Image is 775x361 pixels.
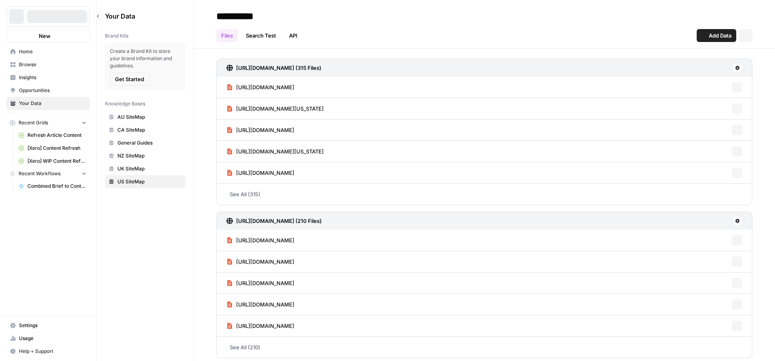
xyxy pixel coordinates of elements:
[241,29,281,42] a: Search Test
[15,142,90,155] a: [Xero] Content Refresh
[27,157,86,165] span: [Xero] WIP Content Refresh
[105,162,185,175] a: UK SiteMap
[697,29,736,42] button: Add Data
[236,258,294,266] span: [URL][DOMAIN_NAME]
[105,11,176,21] span: Your Data
[236,217,322,225] h3: [URL][DOMAIN_NAME] (210 Files)
[216,184,752,205] a: See All (315)
[226,212,322,230] a: [URL][DOMAIN_NAME] (210 Files)
[110,48,180,69] span: Create a Brand Kit to store your brand information and guidelines.
[226,120,294,141] a: [URL][DOMAIN_NAME]
[6,97,90,110] a: Your Data
[19,48,86,55] span: Home
[226,162,294,183] a: [URL][DOMAIN_NAME]
[236,126,294,134] span: [URL][DOMAIN_NAME]
[236,300,294,309] span: [URL][DOMAIN_NAME]
[105,111,185,124] a: AU SiteMap
[6,58,90,71] a: Browse
[105,32,128,40] span: Brand Kits
[117,152,182,160] span: NZ SiteMap
[226,98,324,119] a: [URL][DOMAIN_NAME][US_STATE]
[226,251,294,272] a: [URL][DOMAIN_NAME]
[216,337,752,358] a: See All (210)
[117,165,182,172] span: UK SiteMap
[19,61,86,68] span: Browse
[226,59,321,77] a: [URL][DOMAIN_NAME] (315 Files)
[19,87,86,94] span: Opportunities
[105,100,145,107] span: Knowledge Bases
[236,236,294,244] span: [URL][DOMAIN_NAME]
[284,29,302,42] a: API
[117,113,182,121] span: AU SiteMap
[110,73,149,86] button: Get Started
[19,335,86,342] span: Usage
[6,168,90,180] button: Recent Workflows
[115,75,144,83] span: Get Started
[226,230,294,251] a: [URL][DOMAIN_NAME]
[19,100,86,107] span: Your Data
[15,180,90,193] a: Combined Brief to Content
[236,169,294,177] span: [URL][DOMAIN_NAME]
[117,139,182,147] span: General Guides
[236,147,324,155] span: [URL][DOMAIN_NAME][US_STATE]
[105,124,185,136] a: CA SiteMap
[236,322,294,330] span: [URL][DOMAIN_NAME]
[19,170,61,177] span: Recent Workflows
[6,30,90,42] button: New
[105,175,185,188] a: US SiteMap
[27,183,86,190] span: Combined Brief to Content
[19,348,86,355] span: Help + Support
[6,71,90,84] a: Insights
[39,32,50,40] span: New
[15,129,90,142] a: Refresh Article Content
[19,322,86,329] span: Settings
[27,132,86,139] span: Refresh Article Content
[117,178,182,185] span: US SiteMap
[27,145,86,152] span: [Xero] Content Refresh
[226,77,294,98] a: [URL][DOMAIN_NAME]
[19,119,48,126] span: Recent Grids
[117,126,182,134] span: CA SiteMap
[6,345,90,358] button: Help + Support
[236,105,324,113] span: [URL][DOMAIN_NAME][US_STATE]
[6,319,90,332] a: Settings
[6,332,90,345] a: Usage
[6,45,90,58] a: Home
[6,117,90,129] button: Recent Grids
[226,141,324,162] a: [URL][DOMAIN_NAME][US_STATE]
[226,273,294,294] a: [URL][DOMAIN_NAME]
[709,31,731,40] span: Add Data
[236,83,294,91] span: [URL][DOMAIN_NAME]
[216,29,238,42] a: Files
[15,155,90,168] a: [Xero] WIP Content Refresh
[226,315,294,336] a: [URL][DOMAIN_NAME]
[105,149,185,162] a: NZ SiteMap
[236,279,294,287] span: [URL][DOMAIN_NAME]
[105,136,185,149] a: General Guides
[6,84,90,97] a: Opportunities
[19,74,86,81] span: Insights
[236,64,321,72] h3: [URL][DOMAIN_NAME] (315 Files)
[226,294,294,315] a: [URL][DOMAIN_NAME]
